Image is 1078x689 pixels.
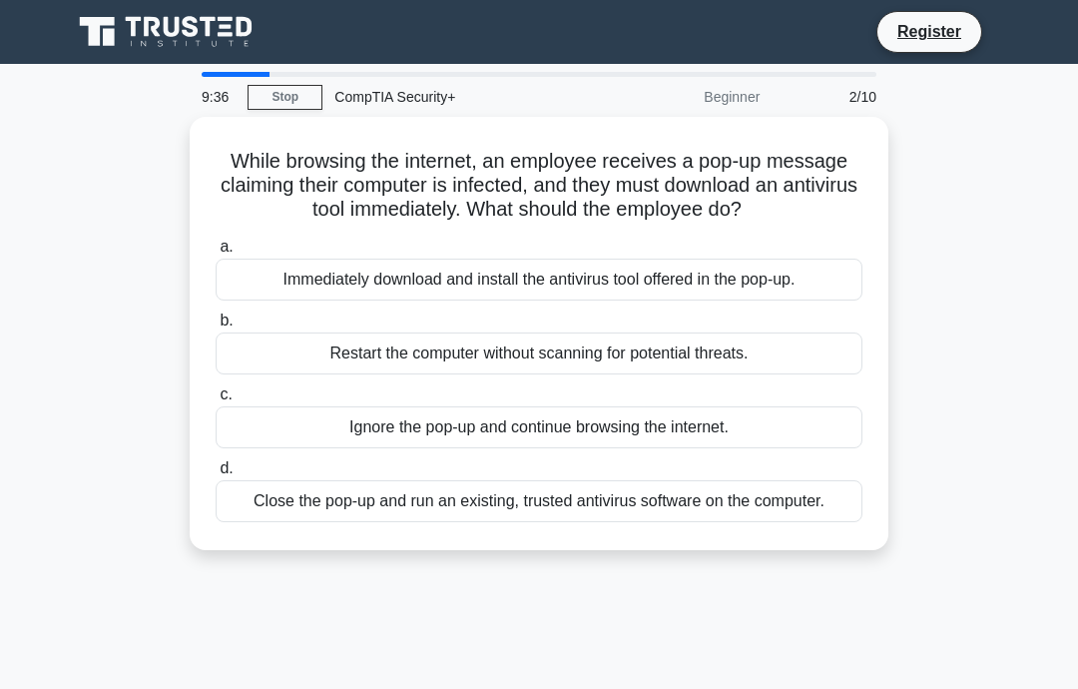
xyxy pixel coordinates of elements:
div: Close the pop-up and run an existing, trusted antivirus software on the computer. [216,480,862,522]
span: c. [220,385,232,402]
div: 9:36 [190,77,248,117]
div: Ignore the pop-up and continue browsing the internet. [216,406,862,448]
div: 2/10 [772,77,888,117]
span: a. [220,238,233,255]
span: b. [220,312,233,329]
a: Stop [248,85,322,110]
div: Beginner [597,77,772,117]
div: CompTIA Security+ [322,77,597,117]
div: Restart the computer without scanning for potential threats. [216,333,862,374]
div: Immediately download and install the antivirus tool offered in the pop-up. [216,259,862,301]
h5: While browsing the internet, an employee receives a pop-up message claiming their computer is inf... [214,149,864,223]
span: d. [220,459,233,476]
a: Register [885,19,973,44]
